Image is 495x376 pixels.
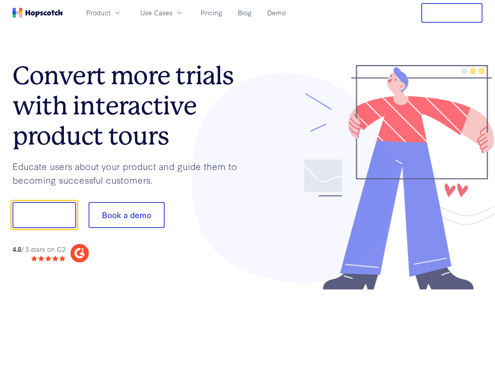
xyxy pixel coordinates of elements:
[264,6,289,19] a: Demo
[86,8,111,18] span: Product
[13,61,248,151] h1: Convert more trials with interactive product tours
[235,6,255,19] a: Blog
[13,202,76,228] button: Show me!
[421,3,482,23] button: Free Trial
[13,8,63,18] a: Home
[13,244,21,253] strong: 4.8
[13,244,65,254] div: / 5 stars on G2
[82,6,126,19] button: Product
[140,8,172,18] span: Use Cases
[136,6,188,19] button: Use Cases
[198,6,225,19] a: Pricing
[89,202,165,228] button: Book a demo
[13,159,248,186] p: Educate users about your product and guide them to becoming successful customers.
